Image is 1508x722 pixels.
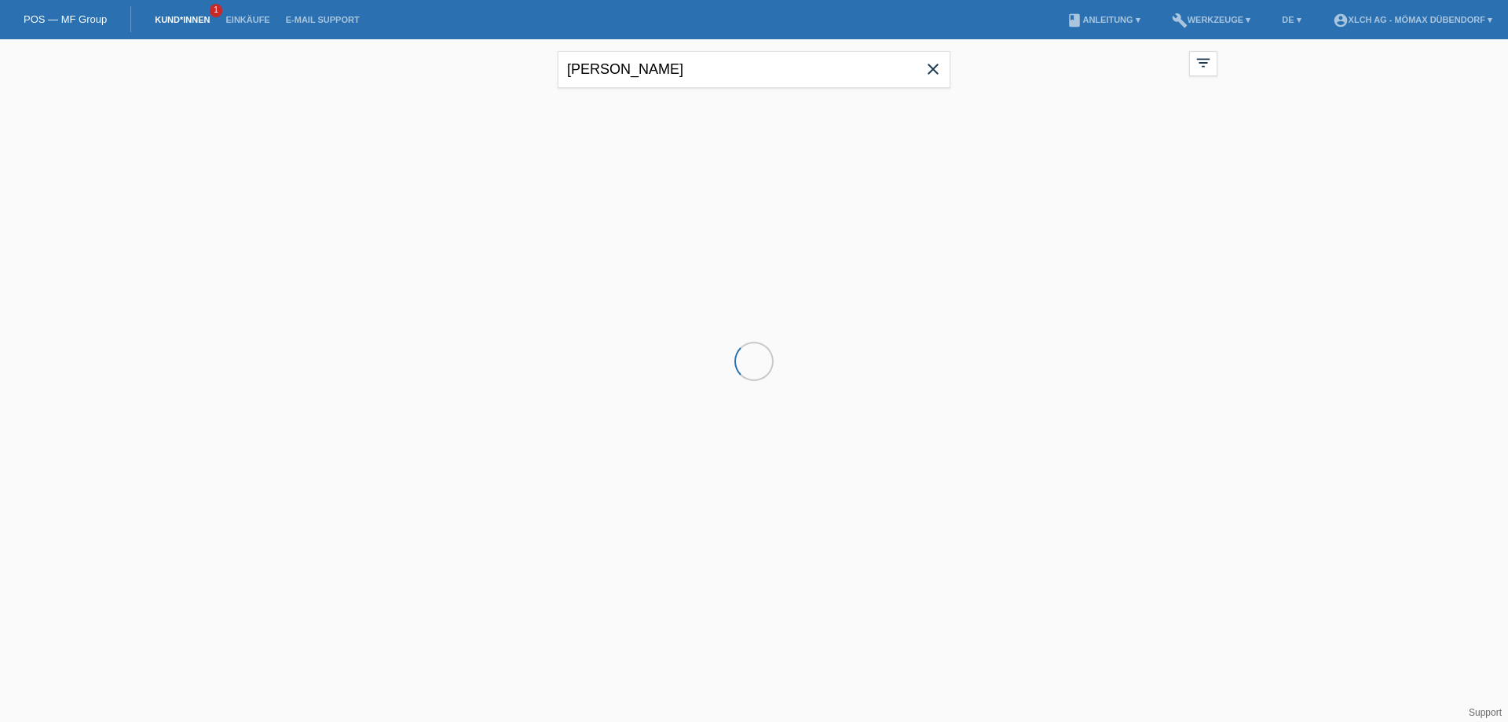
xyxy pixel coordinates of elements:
i: close [924,60,942,79]
span: 1 [210,4,222,17]
a: Support [1469,707,1502,718]
i: build [1172,13,1188,28]
a: POS — MF Group [24,13,107,25]
a: bookAnleitung ▾ [1059,15,1147,24]
a: buildWerkzeuge ▾ [1164,15,1259,24]
i: account_circle [1333,13,1349,28]
a: E-Mail Support [278,15,368,24]
i: filter_list [1195,54,1212,71]
a: DE ▾ [1274,15,1309,24]
i: book [1067,13,1082,28]
a: Einkäufe [218,15,277,24]
a: account_circleXLCH AG - Mömax Dübendorf ▾ [1325,15,1500,24]
a: Kund*innen [147,15,218,24]
input: Suche... [558,51,950,88]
